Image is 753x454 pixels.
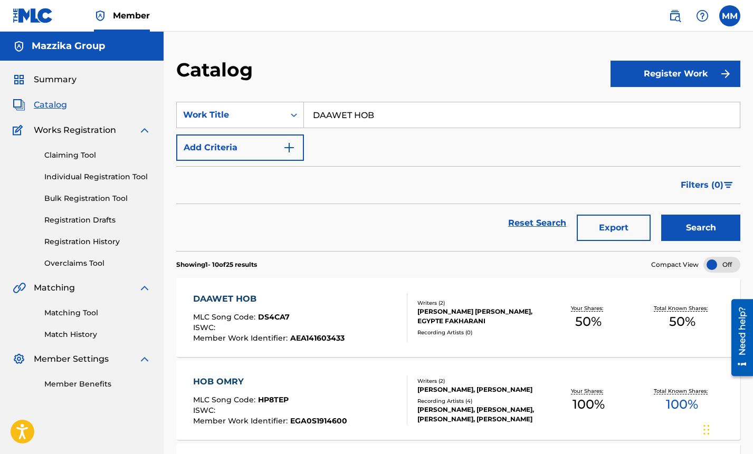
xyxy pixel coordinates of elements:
[258,312,290,322] span: DS4CA7
[176,58,258,82] h2: Catalog
[34,73,77,86] span: Summary
[417,377,541,385] div: Writers ( 2 )
[44,258,151,269] a: Overclaims Tool
[13,99,67,111] a: CatalogCatalog
[417,397,541,405] div: Recording Artists ( 4 )
[44,307,151,318] a: Matching Tool
[417,299,541,307] div: Writers ( 2 )
[571,387,606,395] p: Your Shares:
[681,179,723,191] span: Filters ( 0 )
[703,414,710,446] div: Drag
[176,260,257,269] p: Showing 1 - 10 of 25 results
[13,282,26,294] img: Matching
[417,307,541,326] div: [PERSON_NAME] [PERSON_NAME], EGYPTE FAKHARANI
[44,150,151,161] a: Claiming Tool
[724,182,733,188] img: filter
[417,385,541,394] div: [PERSON_NAME], [PERSON_NAME]
[13,124,26,137] img: Works Registration
[34,282,75,294] span: Matching
[13,353,25,365] img: Member Settings
[193,333,290,343] span: Member Work Identifier :
[571,304,606,312] p: Your Shares:
[692,5,713,26] div: Help
[290,333,345,343] span: AEA141603433
[573,395,605,414] span: 100 %
[674,172,740,198] button: Filters (0)
[669,312,695,331] span: 50 %
[138,282,151,294] img: expand
[193,405,218,415] span: ISWC :
[193,323,218,332] span: ISWC :
[44,215,151,226] a: Registration Drafts
[664,5,685,26] a: Public Search
[44,236,151,247] a: Registration History
[193,375,347,388] div: HOB OMRY
[44,329,151,340] a: Match History
[94,9,107,22] img: Top Rightsholder
[258,395,289,404] span: HP8TEP
[13,73,77,86] a: SummarySummary
[577,215,651,241] button: Export
[290,416,347,426] span: EGA0S1914600
[193,416,290,426] span: Member Work Identifier :
[417,329,541,336] div: Recording Artists ( 0 )
[417,405,541,424] div: [PERSON_NAME], [PERSON_NAME], [PERSON_NAME], [PERSON_NAME]
[503,211,571,235] a: Reset Search
[13,99,25,111] img: Catalog
[193,395,258,404] span: MLC Song Code :
[723,295,753,380] iframe: Resource Center
[176,278,740,357] a: DAAWET HOBMLC Song Code:DS4CA7ISWC:Member Work Identifier:AEA141603433Writers (2)[PERSON_NAME] [P...
[32,40,105,52] h5: Mazzika Group
[176,134,304,161] button: Add Criteria
[696,9,709,22] img: help
[719,67,732,80] img: f7272a7cc735f4ea7f67.svg
[34,99,67,111] span: Catalog
[176,102,740,251] form: Search Form
[13,73,25,86] img: Summary
[283,141,296,154] img: 9d2ae6d4665cec9f34b9.svg
[176,361,740,440] a: HOB OMRYMLC Song Code:HP8TEPISWC:Member Work Identifier:EGA0S1914600Writers (2)[PERSON_NAME], [PE...
[193,312,258,322] span: MLC Song Code :
[700,403,753,454] iframe: Chat Widget
[44,171,151,182] a: Individual Registration Tool
[183,109,278,121] div: Work Title
[575,312,602,331] span: 50 %
[44,379,151,390] a: Member Benefits
[44,193,151,204] a: Bulk Registration Tool
[138,353,151,365] img: expand
[13,8,53,23] img: MLC Logo
[669,9,681,22] img: search
[611,61,740,87] button: Register Work
[13,40,25,53] img: Accounts
[34,124,116,137] span: Works Registration
[661,215,740,241] button: Search
[138,124,151,137] img: expand
[651,260,699,269] span: Compact View
[193,293,345,305] div: DAAWET HOB
[719,5,740,26] div: User Menu
[113,9,150,22] span: Member
[654,304,710,312] p: Total Known Shares:
[666,395,698,414] span: 100 %
[34,353,109,365] span: Member Settings
[654,387,710,395] p: Total Known Shares:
